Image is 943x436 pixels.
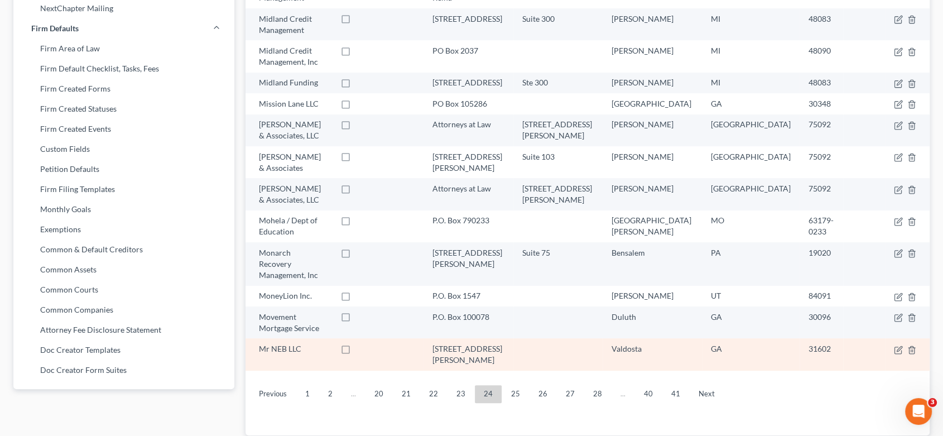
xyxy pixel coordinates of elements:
div: Monarch Recovery Management, Inc [259,247,323,281]
div: Duluth [612,312,693,323]
a: Monthly Goals [13,199,234,219]
div: PO Box 105286 [432,98,504,109]
a: Previous [250,385,296,403]
a: Doc Creator Form Suites [13,360,234,380]
div: [GEOGRAPHIC_DATA] [711,183,791,194]
a: Firm Created Events [13,119,234,139]
a: Firm Created Forms [13,79,234,99]
div: 48090 [809,45,834,56]
a: Doc Creator Templates [13,340,234,360]
div: Mission Lane LLC [259,98,323,109]
div: Mr NEB LLC [259,343,323,354]
a: 1 [296,385,319,403]
div: Attorneys at Law [432,183,504,194]
a: 28 [584,385,611,403]
a: 27 [557,385,584,403]
div: Ste 300 [522,77,594,88]
div: 84091 [809,290,834,301]
button: firmCaseType.title [894,346,903,354]
div: Valdosta [612,343,693,354]
div: Suite 75 [522,247,594,258]
button: firmCaseType.title [894,15,903,24]
div: MI [711,77,791,88]
a: Firm Defaults [13,18,234,39]
a: 2 [319,385,341,403]
button: firmCaseType.title [894,293,903,301]
a: Firm Filing Templates [13,179,234,199]
div: Midland Funding [259,77,323,88]
div: MI [711,45,791,56]
div: [GEOGRAPHIC_DATA] [612,98,693,109]
div: 48083 [809,13,834,25]
div: [PERSON_NAME] & Associates, LLC [259,183,323,205]
div: P.O. Box 100078 [432,312,504,323]
a: 21 [393,385,420,403]
a: 23 [448,385,474,403]
div: [PERSON_NAME] [612,290,693,301]
div: [GEOGRAPHIC_DATA][PERSON_NAME] [612,215,693,237]
div: [STREET_ADDRESS][PERSON_NAME] [432,247,504,270]
span: 3 [928,398,937,407]
div: Attorneys at Law [432,119,504,130]
div: UT [711,290,791,301]
button: firmCaseType.title [894,153,903,162]
a: Common Companies [13,300,234,320]
div: [GEOGRAPHIC_DATA] [711,119,791,130]
div: [PERSON_NAME] [612,119,693,130]
div: PA [711,247,791,258]
a: 25 [502,385,529,403]
div: [STREET_ADDRESS] [432,77,504,88]
button: firmCaseType.title [894,217,903,226]
div: 30096 [809,312,834,323]
div: [PERSON_NAME] [612,151,693,162]
div: [PERSON_NAME] & Associates [259,151,323,174]
div: 19020 [809,247,834,258]
div: Bensalem [612,247,693,258]
div: Movement Mortgage Service [259,312,323,334]
div: 75092 [809,183,834,194]
div: [GEOGRAPHIC_DATA] [711,151,791,162]
div: 75092 [809,119,834,130]
button: firmCaseType.title [894,47,903,56]
div: [STREET_ADDRESS][PERSON_NAME] [432,151,504,174]
div: 63179-0233 [809,215,834,237]
a: Firm Default Checklist, Tasks, Fees [13,59,234,79]
div: P.O. Box 1547 [432,290,504,301]
div: 31602 [809,343,834,354]
div: MO [711,215,791,226]
a: Common & Default Creditors [13,239,234,260]
button: firmCaseType.title [894,100,903,109]
a: 22 [420,385,447,403]
div: Suite 103 [522,151,594,162]
button: firmCaseType.title [894,79,903,88]
div: [STREET_ADDRESS][PERSON_NAME] [432,343,504,366]
a: Next [690,385,724,403]
div: [STREET_ADDRESS][PERSON_NAME] [522,119,594,141]
div: [PERSON_NAME] [612,13,693,25]
iframe: Intercom live chat [905,398,932,425]
div: 30348 [809,98,834,109]
a: Firm Created Statuses [13,99,234,119]
div: MoneyLion Inc. [259,290,323,301]
div: GA [711,343,791,354]
a: 41 [662,385,689,403]
a: Petition Defaults [13,159,234,179]
a: 40 [635,385,662,403]
span: Firm Defaults [31,23,79,34]
div: [PERSON_NAME] & Associates, LLC [259,119,323,141]
a: Common Courts [13,280,234,300]
a: Exemptions [13,219,234,239]
div: P.O. Box 790233 [432,215,504,226]
div: PO Box 2037 [432,45,504,56]
div: [PERSON_NAME] [612,77,693,88]
div: [STREET_ADDRESS][PERSON_NAME] [522,183,594,205]
a: Common Assets [13,260,234,280]
div: GA [711,98,791,109]
a: Attorney Fee Disclosure Statement [13,320,234,340]
a: 24 [475,385,502,403]
a: Custom Fields [13,139,234,159]
div: Midland Credit Management [259,13,323,36]
div: [PERSON_NAME] [612,45,693,56]
div: [STREET_ADDRESS] [432,13,504,25]
div: [PERSON_NAME] [612,183,693,194]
